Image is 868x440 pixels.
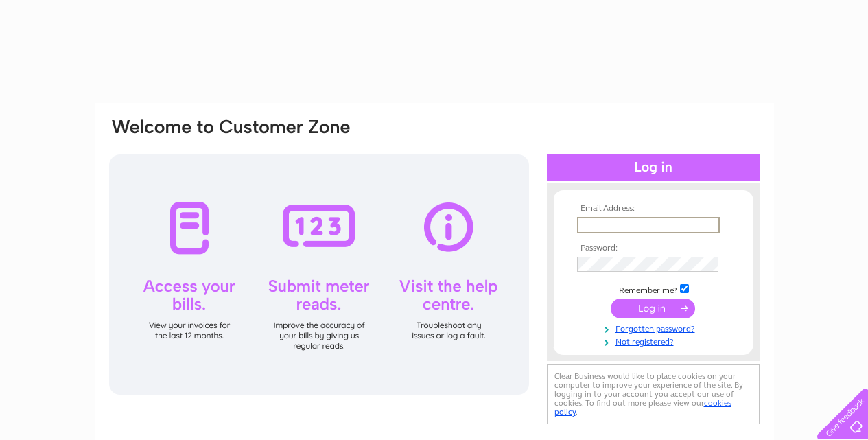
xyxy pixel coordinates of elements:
a: Forgotten password? [577,321,733,334]
input: Submit [611,299,695,318]
th: Password: [574,244,733,253]
th: Email Address: [574,204,733,213]
a: Not registered? [577,334,733,347]
td: Remember me? [574,282,733,296]
div: Clear Business would like to place cookies on your computer to improve your experience of the sit... [547,364,760,424]
a: cookies policy [554,398,731,417]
